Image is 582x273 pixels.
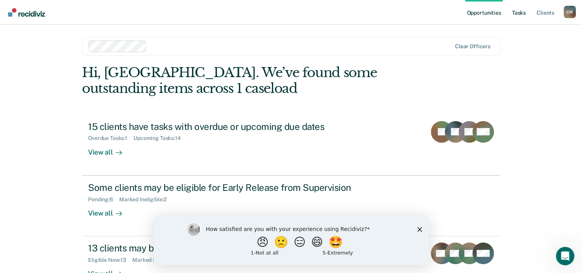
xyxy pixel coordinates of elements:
div: Marked Ineligible : 2 [119,196,173,203]
div: 15 clients have tasks with overdue or upcoming due dates [88,121,358,132]
iframe: Survey by Kim from Recidiviz [153,216,429,265]
div: Eligible Now : 13 [88,257,132,263]
div: Upcoming Tasks : 14 [133,135,187,142]
div: Pending : 6 [88,196,119,203]
iframe: Intercom live chat [556,247,574,265]
button: Profile dropdown button [564,6,576,18]
img: Recidiviz [8,8,45,17]
div: Some clients may be eligible for Early Release from Supervision [88,182,358,193]
div: 13 clients may be eligible for Annual Report Status [88,243,358,254]
div: View all [88,202,131,217]
div: Clear officers [455,43,490,50]
div: Marked Ineligible : 12 [132,257,188,263]
a: 15 clients have tasks with overdue or upcoming due datesOverdue Tasks:1Upcoming Tasks:14View all [82,115,500,175]
div: Hi, [GEOGRAPHIC_DATA]. We’ve found some outstanding items across 1 caseload [82,65,416,96]
div: View all [88,142,131,157]
a: Some clients may be eligible for Early Release from SupervisionPending:6Marked Ineligible:2View all [82,175,500,236]
div: Overdue Tasks : 1 [88,135,133,142]
div: C M [564,6,576,18]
